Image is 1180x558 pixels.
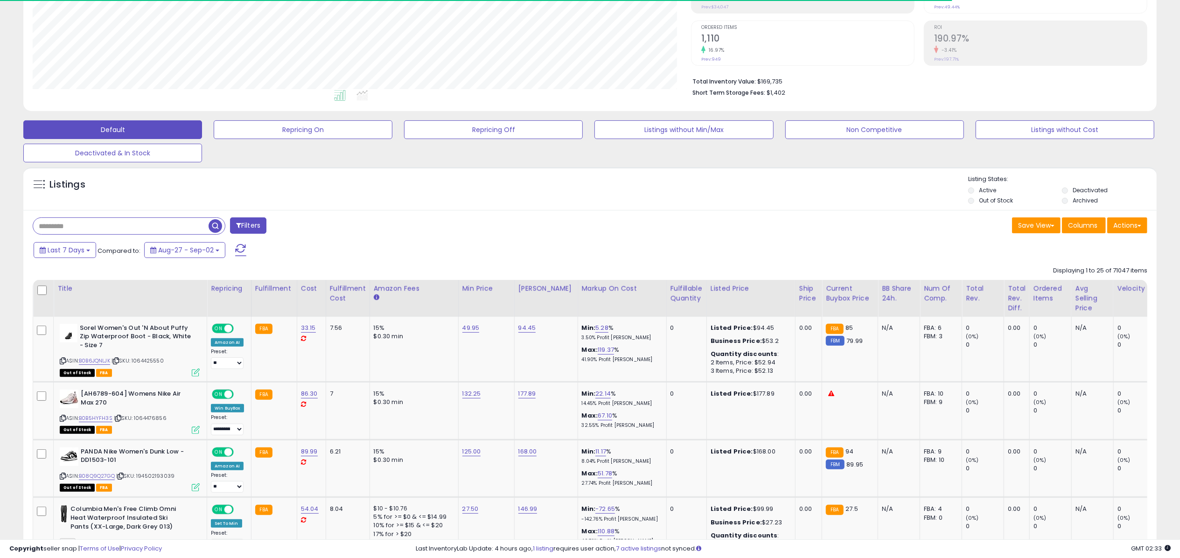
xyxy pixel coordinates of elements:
[598,527,614,536] a: 110.88
[966,284,1000,303] div: Total Rev.
[462,389,481,398] a: 132.25
[846,323,853,332] span: 85
[1008,390,1022,398] div: 0.00
[966,505,1004,513] div: 0
[255,390,272,400] small: FBA
[404,120,583,139] button: Repricing Off
[374,521,451,530] div: 10% for >= $15 & <= $20
[582,400,659,407] p: 14.45% Profit [PERSON_NAME]
[211,462,244,470] div: Amazon AI
[80,324,193,352] b: Sorel Women's Out 'N About Puffy Zip Waterproof Boot - Black, White - Size 7
[924,324,955,332] div: FBA: 6
[799,447,815,456] div: 0.00
[882,390,913,398] div: N/A
[979,196,1013,204] label: Out of Stock
[1075,447,1106,456] div: N/A
[1073,196,1098,204] label: Archived
[1008,324,1022,332] div: 0.00
[9,544,43,553] strong: Copyright
[211,530,244,551] div: Preset:
[232,391,247,398] span: OFF
[1107,217,1147,233] button: Actions
[330,447,363,456] div: 6.21
[711,358,788,367] div: 2 Items, Price: $52.94
[301,323,316,333] a: 33.15
[416,544,1171,553] div: Last InventoryLab Update: 4 hours ago, requires user action, not synced.
[767,88,785,97] span: $1,402
[1033,341,1071,349] div: 0
[1033,398,1047,406] small: (0%)
[374,505,451,513] div: $10 - $10.76
[255,505,272,515] small: FBA
[255,447,272,458] small: FBA
[1117,390,1155,398] div: 0
[1008,284,1026,313] div: Total Rev. Diff.
[924,332,955,341] div: FBM: 3
[96,369,112,377] span: FBA
[144,242,225,258] button: Aug-27 - Sep-02
[518,284,574,293] div: [PERSON_NAME]
[1033,447,1071,456] div: 0
[701,25,914,30] span: Ordered Items
[582,505,659,522] div: %
[1075,284,1110,313] div: Avg Selling Price
[98,246,140,255] span: Compared to:
[799,284,818,303] div: Ship Price
[60,324,200,376] div: ASIN:
[711,504,753,513] b: Listed Price:
[711,336,762,345] b: Business Price:
[582,346,659,363] div: %
[966,341,1004,349] div: 0
[1117,406,1155,415] div: 0
[81,447,194,467] b: PANDA Nike Women's Dunk Low - DD1503-101
[232,324,247,332] span: OFF
[230,217,266,234] button: Filters
[158,245,214,255] span: Aug-27 - Sep-02
[799,324,815,332] div: 0.00
[582,345,598,354] b: Max:
[1117,333,1131,340] small: (0%)
[595,504,615,514] a: -72.65
[595,323,608,333] a: 5.28
[1068,221,1097,230] span: Columns
[882,324,913,332] div: N/A
[598,345,614,355] a: 119.37
[882,284,916,303] div: BB Share 24h.
[1117,456,1131,464] small: (0%)
[301,389,318,398] a: 86.30
[1117,341,1155,349] div: 0
[60,505,68,523] img: 31XnSI6db5L._SL40_.jpg
[1117,505,1155,513] div: 0
[60,484,95,492] span: All listings that are currently out of stock and unavailable for purchase on Amazon
[81,390,194,409] b: [AH6789-604] Womens Nike Air Max 270
[1062,217,1106,233] button: Columns
[211,404,244,412] div: Win BuyBox
[582,516,659,523] p: -142.76% Profit [PERSON_NAME]
[116,472,175,480] span: | SKU: 194502193039
[79,472,115,480] a: B08Q9Q27GQ
[255,324,272,334] small: FBA
[79,357,110,365] a: B0B6JQNLJK
[582,284,663,293] div: Markup on Cost
[301,504,319,514] a: 54.04
[924,447,955,456] div: FBA: 9
[211,472,244,493] div: Preset:
[374,390,451,398] div: 15%
[582,422,659,429] p: 32.55% Profit [PERSON_NAME]
[826,460,844,469] small: FBM
[518,504,538,514] a: 146.99
[826,324,843,334] small: FBA
[598,411,612,420] a: 67.10
[232,506,247,514] span: OFF
[60,447,200,491] div: ASIN:
[60,447,78,466] img: 41+9h7Myw2L._SL40_.jpg
[518,389,536,398] a: 177.89
[582,412,659,429] div: %
[968,175,1157,184] p: Listing States:
[582,390,659,407] div: %
[799,390,815,398] div: 0.00
[924,284,958,303] div: Num of Comp.
[374,398,451,406] div: $0.30 min
[595,447,606,456] a: 11.17
[9,544,162,553] div: seller snap | |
